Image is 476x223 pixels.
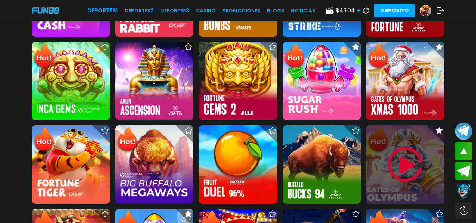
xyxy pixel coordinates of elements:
img: Hot [283,43,306,70]
button: Contact customer service [455,182,472,200]
button: Join telegram [455,162,472,180]
a: Promociones [222,7,260,14]
a: Deportes3 [160,7,189,14]
img: Amun Ascension [115,42,193,120]
span: $ 43.04 [336,6,361,15]
img: Hot [367,43,390,70]
a: NOTICIAS [291,7,315,14]
div: Switch theme [455,202,472,219]
img: Inca Gems [32,42,110,120]
a: CASINO [196,7,216,14]
img: Hot [32,43,55,70]
img: Big Buffalo Megaways [115,125,193,204]
img: Play Game [384,143,426,186]
img: Avatar [420,5,431,16]
img: Hot [116,126,139,154]
a: Avatar [420,5,437,16]
img: Fruit Duel 96% [199,125,277,204]
img: Fortune Tiger [32,125,110,204]
a: Deportes1 [87,6,118,15]
button: scroll up [455,142,472,160]
img: Fortune Gems 2 [199,42,277,120]
a: BLOGS [267,7,284,14]
img: Hot [32,126,55,154]
a: Deportes2 [125,7,154,14]
img: Gates of Olympus Xmas 1000 [366,42,444,120]
button: Depósito [374,4,415,17]
img: Company Logo [32,7,59,13]
img: Buffalo Bucks 94 [283,125,361,204]
button: Join telegram channel [455,122,472,140]
img: Sugar Rush [283,42,361,120]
